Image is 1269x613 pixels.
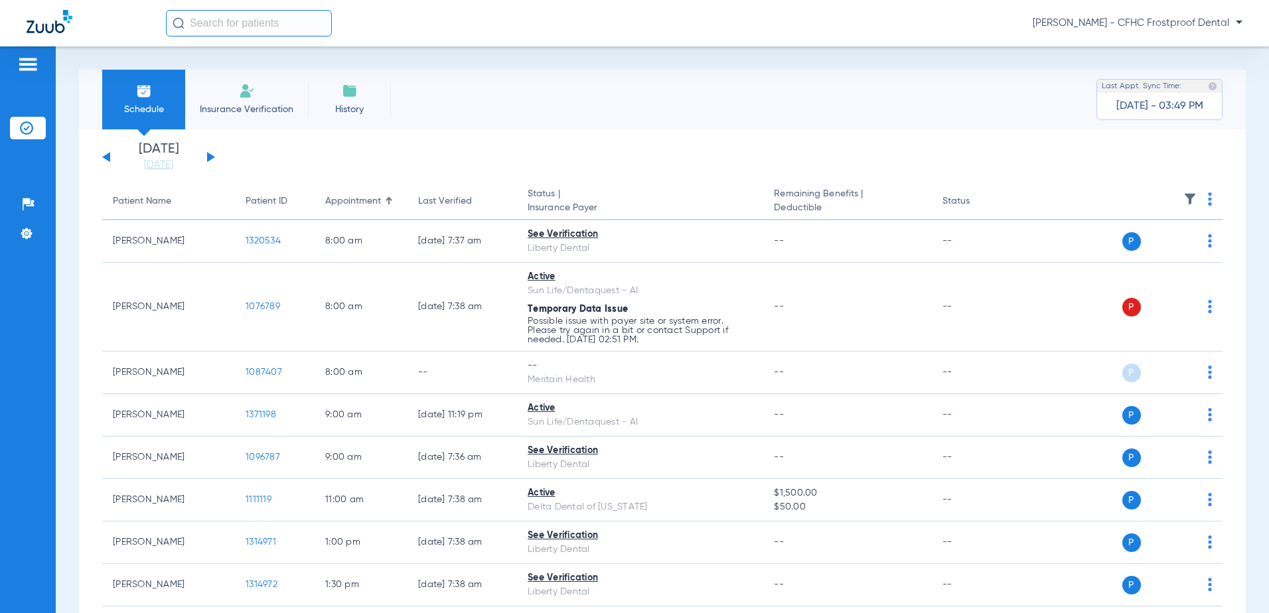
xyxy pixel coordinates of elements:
[102,564,235,606] td: [PERSON_NAME]
[763,183,931,220] th: Remaining Benefits |
[932,479,1021,521] td: --
[932,437,1021,479] td: --
[418,194,472,208] div: Last Verified
[932,352,1021,394] td: --
[774,486,921,500] span: $1,500.00
[1203,549,1269,613] iframe: Chat Widget
[119,159,198,172] a: [DATE]
[408,564,517,606] td: [DATE] 7:38 AM
[325,194,381,208] div: Appointment
[517,183,763,220] th: Status |
[315,564,408,606] td: 1:30 PM
[774,580,784,589] span: --
[932,394,1021,437] td: --
[528,373,753,387] div: Meritain Health
[932,521,1021,564] td: --
[1208,535,1212,549] img: group-dot-blue.svg
[166,10,332,36] input: Search for patients
[528,444,753,458] div: See Verification
[408,352,517,394] td: --
[1122,364,1141,382] span: P
[528,458,753,472] div: Liberty Dental
[408,263,517,352] td: [DATE] 7:38 AM
[318,103,381,116] span: History
[102,521,235,564] td: [PERSON_NAME]
[774,537,784,547] span: --
[528,500,753,514] div: Delta Dental of [US_STATE]
[528,585,753,599] div: Liberty Dental
[27,10,72,33] img: Zuub Logo
[325,194,397,208] div: Appointment
[408,521,517,564] td: [DATE] 7:38 AM
[246,302,280,311] span: 1076789
[246,537,276,547] span: 1314971
[1122,533,1141,552] span: P
[1122,232,1141,251] span: P
[528,305,628,314] span: Temporary Data Issue
[528,270,753,284] div: Active
[315,352,408,394] td: 8:00 AM
[173,17,185,29] img: Search Icon
[774,452,784,462] span: --
[774,201,921,215] span: Deductible
[1208,82,1217,91] img: last sync help info
[102,479,235,521] td: [PERSON_NAME]
[774,236,784,245] span: --
[246,194,287,208] div: Patient ID
[408,479,517,521] td: [DATE] 7:38 AM
[932,220,1021,263] td: --
[102,263,235,352] td: [PERSON_NAME]
[315,479,408,521] td: 11:00 AM
[528,529,753,543] div: See Verification
[932,263,1021,352] td: --
[528,284,753,298] div: Sun Life/Dentaquest - AI
[774,302,784,311] span: --
[408,220,517,263] td: [DATE] 7:37 AM
[528,316,753,344] p: Possible issue with payer site or system error. Please try again in a bit or contact Support if n...
[239,83,255,99] img: Manual Insurance Verification
[528,415,753,429] div: Sun Life/Dentaquest - AI
[17,56,38,72] img: hamburger-icon
[528,201,753,215] span: Insurance Payer
[528,228,753,241] div: See Verification
[315,394,408,437] td: 9:00 AM
[932,183,1021,220] th: Status
[1208,300,1212,313] img: group-dot-blue.svg
[102,437,235,479] td: [PERSON_NAME]
[1208,450,1212,464] img: group-dot-blue.svg
[102,352,235,394] td: [PERSON_NAME]
[408,437,517,479] td: [DATE] 7:36 AM
[418,194,506,208] div: Last Verified
[1208,408,1212,421] img: group-dot-blue.svg
[113,194,171,208] div: Patient Name
[246,194,304,208] div: Patient ID
[246,495,271,504] span: 1111119
[246,410,276,419] span: 1371198
[1122,406,1141,425] span: P
[195,103,298,116] span: Insurance Verification
[315,437,408,479] td: 9:00 AM
[528,359,753,373] div: --
[528,486,753,500] div: Active
[774,500,921,514] span: $50.00
[315,220,408,263] td: 8:00 AM
[1208,493,1212,506] img: group-dot-blue.svg
[528,401,753,415] div: Active
[315,521,408,564] td: 1:00 PM
[1116,100,1203,113] span: [DATE] - 03:49 PM
[102,220,235,263] td: [PERSON_NAME]
[1122,298,1141,316] span: P
[528,543,753,557] div: Liberty Dental
[315,263,408,352] td: 8:00 AM
[136,83,152,99] img: Schedule
[1183,192,1197,206] img: filter.svg
[246,580,277,589] span: 1314972
[246,452,280,462] span: 1096787
[932,564,1021,606] td: --
[408,394,517,437] td: [DATE] 11:19 PM
[1208,366,1212,379] img: group-dot-blue.svg
[112,103,175,116] span: Schedule
[774,410,784,419] span: --
[1102,80,1181,93] span: Last Appt. Sync Time:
